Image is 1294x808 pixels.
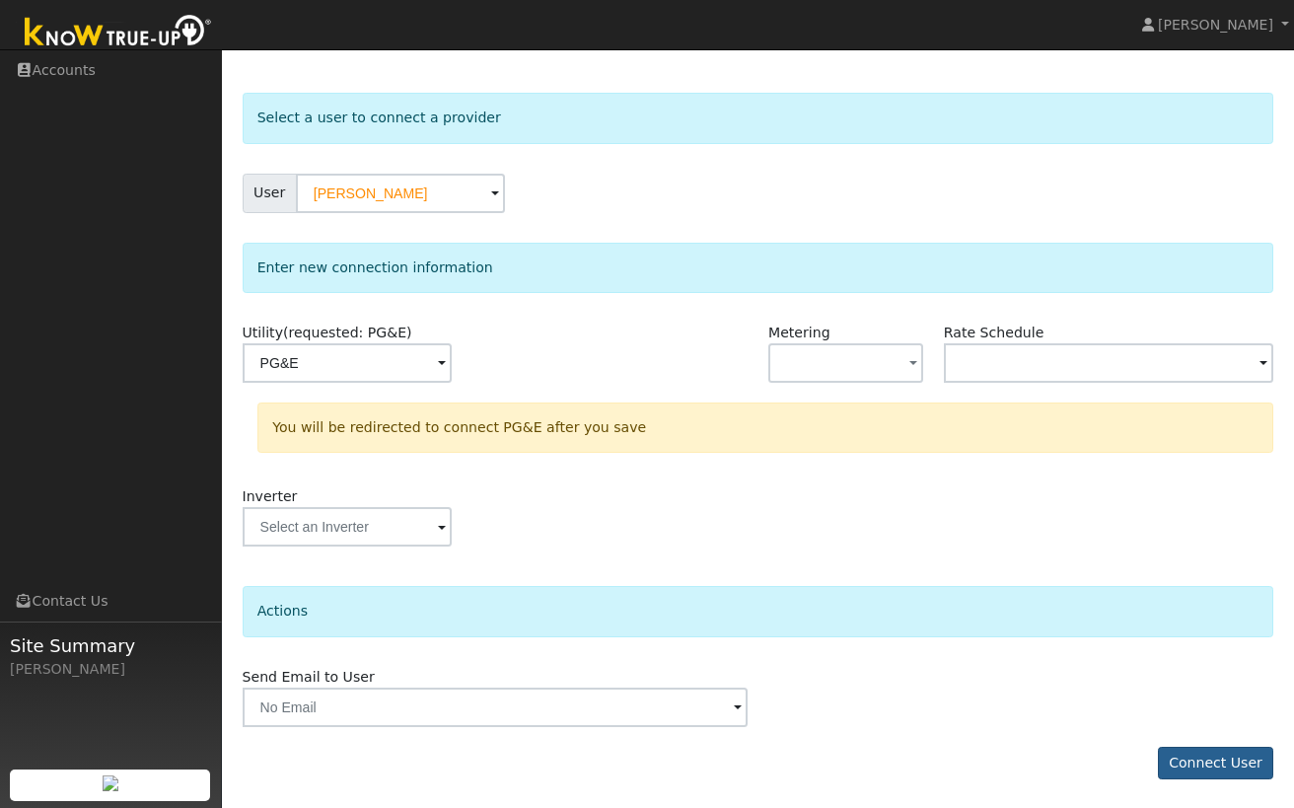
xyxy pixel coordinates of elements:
label: Inverter [243,486,298,507]
label: Utility [243,323,412,343]
span: User [243,174,297,213]
button: Connect User [1158,747,1274,780]
div: Enter new connection information [243,243,1274,293]
div: [PERSON_NAME] [10,659,211,680]
span: (requested: PG&E) [283,325,412,340]
img: retrieve [103,775,118,791]
input: No Email [243,688,748,727]
div: You will be redirected to connect PG&E after you save [257,403,1273,453]
input: Select a User [296,174,505,213]
div: Actions [243,586,1274,636]
input: Select a Utility [243,343,452,383]
span: [PERSON_NAME] [1158,17,1273,33]
label: Rate Schedule [944,323,1043,343]
input: Select an Inverter [243,507,452,547]
div: Select a user to connect a provider [243,93,1274,143]
span: Site Summary [10,632,211,659]
label: Metering [768,323,830,343]
label: Send Email to User [243,667,375,688]
img: Know True-Up [15,11,222,55]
